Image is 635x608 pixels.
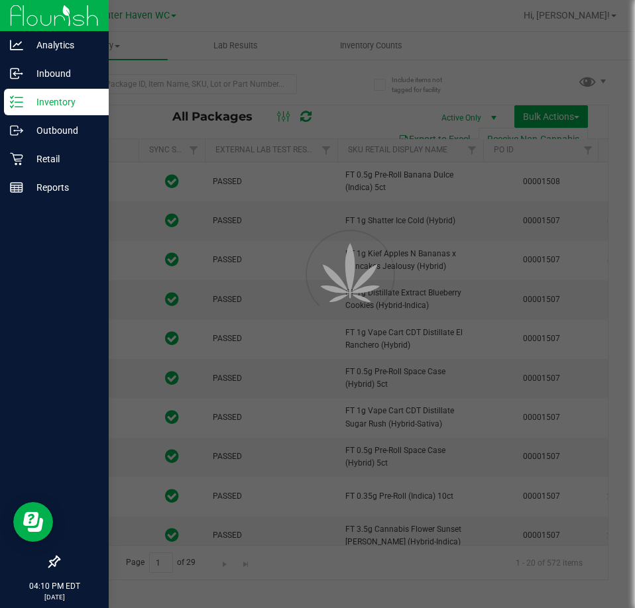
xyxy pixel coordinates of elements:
p: [DATE] [6,592,103,602]
iframe: Resource center [13,502,53,542]
inline-svg: Reports [10,181,23,194]
p: 04:10 PM EDT [6,580,103,592]
inline-svg: Inbound [10,67,23,80]
p: Inbound [23,66,103,81]
inline-svg: Retail [10,152,23,166]
inline-svg: Inventory [10,95,23,109]
inline-svg: Analytics [10,38,23,52]
p: Retail [23,151,103,167]
inline-svg: Outbound [10,124,23,137]
p: Analytics [23,37,103,53]
p: Inventory [23,94,103,110]
p: Reports [23,179,103,195]
p: Outbound [23,123,103,138]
